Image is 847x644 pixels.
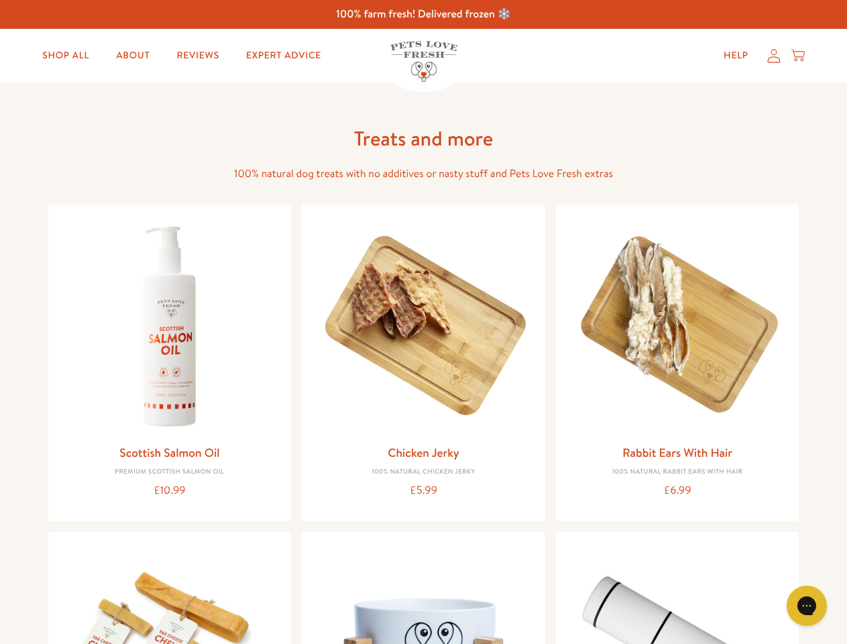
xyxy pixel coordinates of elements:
a: Reviews [166,42,229,69]
img: Rabbit Ears With Hair [567,215,789,437]
div: £10.99 [59,482,281,500]
a: Shop All [32,42,100,69]
a: About [105,42,160,69]
h1: Treats and more [209,125,638,152]
a: Scottish Salmon Oil [119,444,219,461]
iframe: Gorgias live chat messenger [780,581,834,631]
div: £6.99 [567,482,789,500]
img: Chicken Jerky [313,215,534,437]
div: Premium Scottish Salmon Oil [59,468,281,476]
a: Chicken Jerky [388,444,459,461]
a: Expert Advice [235,42,332,69]
span: 100% natural dog treats with no additives or nasty stuff and Pets Love Fresh extras [234,166,613,181]
img: Pets Love Fresh [390,41,457,82]
img: Scottish Salmon Oil [59,215,281,437]
div: 100% Natural Chicken Jerky [313,468,534,476]
div: £5.99 [313,482,534,500]
a: Help [713,42,759,69]
div: 100% Natural Rabbit Ears with hair [567,468,789,476]
a: Rabbit Ears With Hair [622,444,732,461]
